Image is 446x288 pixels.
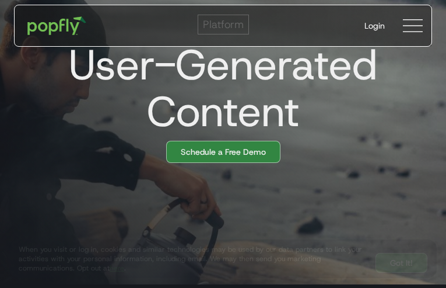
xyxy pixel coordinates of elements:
a: Got It! [375,253,427,273]
a: Schedule a Free Demo [166,141,280,163]
a: home [19,8,94,43]
div: Login [364,20,385,32]
a: here [110,263,124,273]
div: When you visit or log in, cookies and similar technologies may be used by our data partners to li... [19,245,366,273]
h1: User-Generated Content [5,41,432,135]
a: Login [355,11,394,41]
